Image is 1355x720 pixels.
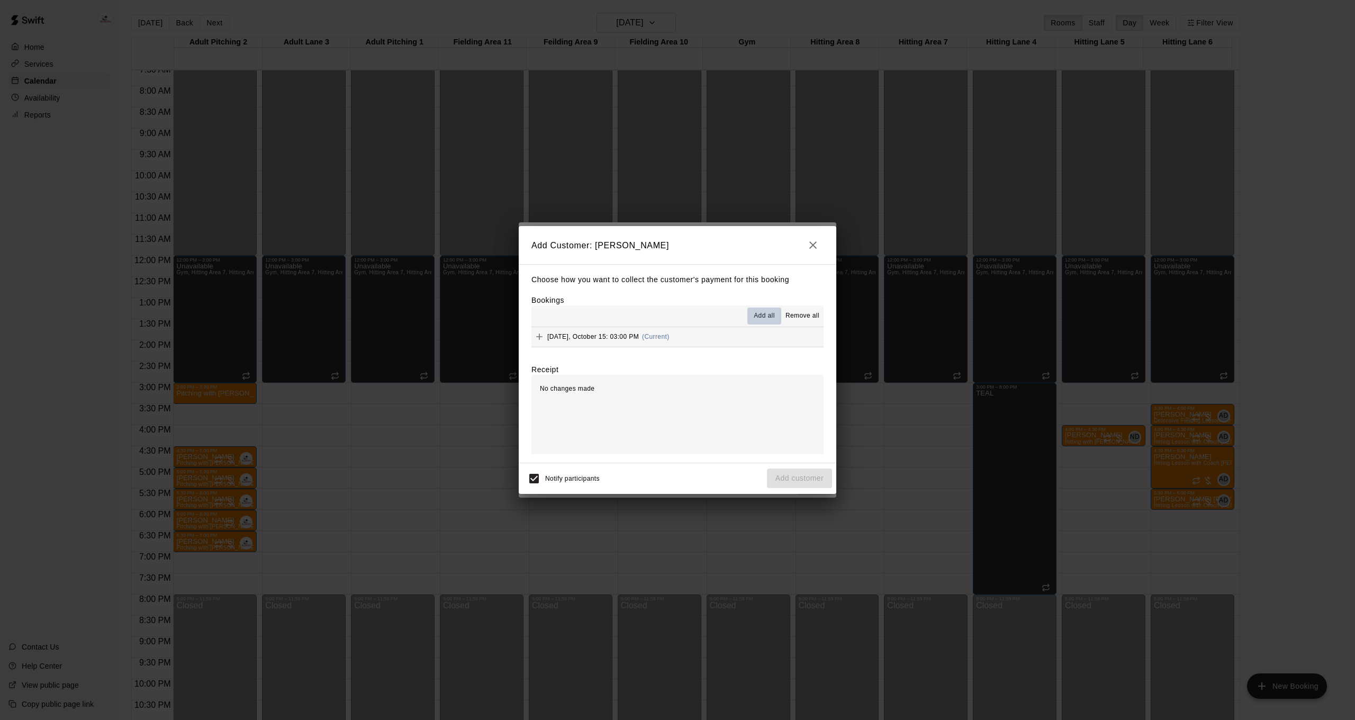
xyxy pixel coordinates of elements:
[545,475,600,482] span: Notify participants
[642,333,670,340] span: (Current)
[785,311,819,321] span: Remove all
[531,296,564,304] label: Bookings
[531,332,547,340] span: Add
[531,327,824,347] button: Add[DATE], October 15: 03:00 PM(Current)
[747,308,781,325] button: Add all
[540,385,594,392] span: No changes made
[519,226,836,264] h2: Add Customer: [PERSON_NAME]
[547,333,639,340] span: [DATE], October 15: 03:00 PM
[781,308,824,325] button: Remove all
[531,273,824,286] p: Choose how you want to collect the customer's payment for this booking
[531,364,558,375] label: Receipt
[754,311,775,321] span: Add all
